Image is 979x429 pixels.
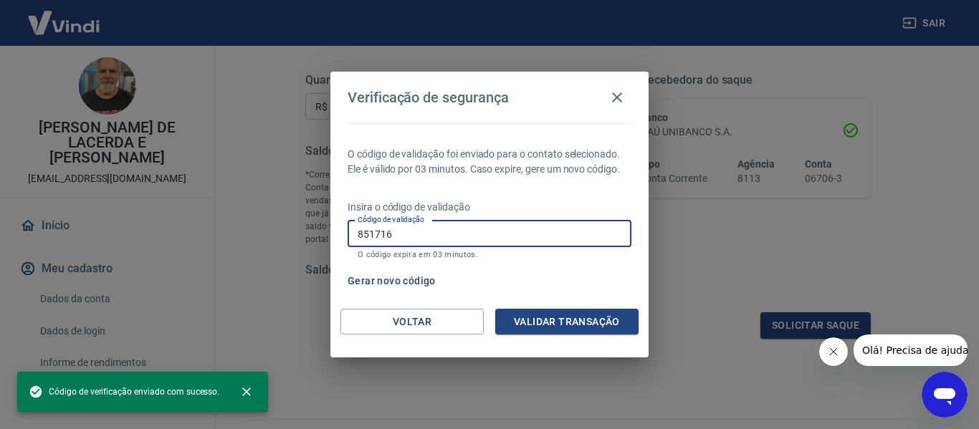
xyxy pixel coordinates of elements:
[348,200,631,215] p: Insira o código de validação
[358,214,424,225] label: Código de validação
[9,10,120,21] span: Olá! Precisa de ajuda?
[922,372,968,418] iframe: Botão para abrir a janela de mensagens
[819,337,848,366] iframe: Fechar mensagem
[348,147,631,177] p: O código de validação foi enviado para o contato selecionado. Ele é válido por 03 minutos. Caso e...
[854,334,968,366] iframe: Mensagem da empresa
[348,89,509,106] h4: Verificação de segurança
[29,385,219,399] span: Código de verificação enviado com sucesso.
[231,376,262,408] button: close
[342,268,441,294] button: Gerar novo código
[340,309,484,335] button: Voltar
[358,250,621,259] p: O código expira em 03 minutos.
[495,309,639,335] button: Validar transação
